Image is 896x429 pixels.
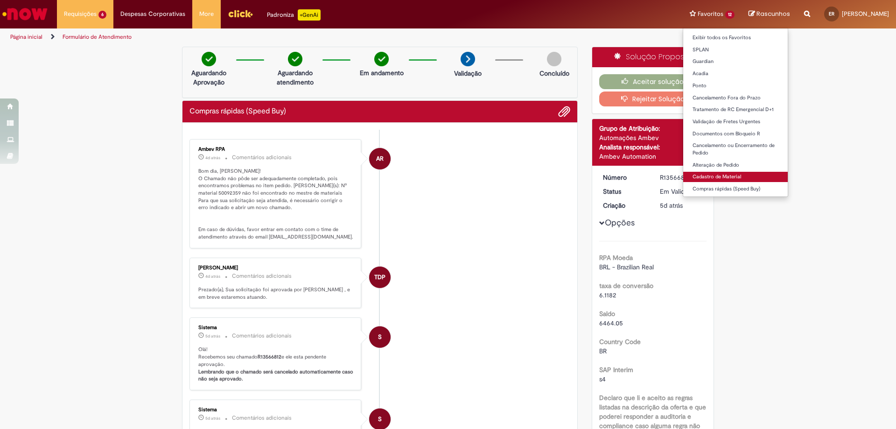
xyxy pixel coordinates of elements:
b: taxa de conversão [599,281,653,290]
a: Página inicial [10,33,42,41]
div: 25/09/2025 14:10:12 [660,201,703,210]
a: Alteração de Pedido [683,160,788,170]
span: 5d atrás [205,333,220,339]
span: BRL - Brazilian Real [599,263,654,271]
img: img-circle-grey.png [547,52,561,66]
ul: Favoritos [683,28,788,197]
a: Acadia [683,69,788,79]
a: SPLAN [683,45,788,55]
div: Grupo de Atribuição: [599,124,707,133]
b: RPA Moeda [599,253,633,262]
span: 5d atrás [205,415,220,421]
small: Comentários adicionais [232,332,292,340]
a: Formulário de Atendimento [63,33,132,41]
span: 6464.05 [599,319,623,327]
p: Aguardando Aprovação [186,68,231,87]
p: Bom dia, [PERSON_NAME]! O Chamado não pôde ser adequadamente completado, pois encontramos problem... [198,168,354,241]
span: Despesas Corporativas [120,9,185,19]
time: 26/09/2025 10:39:31 [205,155,220,161]
span: 12 [725,11,735,19]
button: Rejeitar Solução [599,91,707,106]
a: Cancelamento ou Encerramento de Pedido [683,141,788,158]
b: R13566812 [258,353,281,360]
span: ER [829,11,834,17]
button: Adicionar anexos [558,105,570,118]
span: Rascunhos [756,9,790,18]
dt: Criação [596,201,653,210]
div: Tiago Del Pintor Alves [369,267,391,288]
img: check-circle-green.png [288,52,302,66]
small: Comentários adicionais [232,414,292,422]
img: check-circle-green.png [374,52,389,66]
b: Saldo [599,309,615,318]
div: Sistema [198,407,354,413]
h2: Compras rápidas (Speed Buy) Histórico de tíquete [189,107,286,116]
img: check-circle-green.png [202,52,216,66]
span: 6.1182 [599,291,616,299]
a: Ponto [683,81,788,91]
b: SAP Interim [599,366,633,374]
span: AR [376,148,384,170]
div: Sistema [198,325,354,331]
a: Exibir todos os Favoritos [683,33,788,43]
time: 25/09/2025 14:10:12 [660,201,683,210]
b: Lembrando que o chamado será cancelado automaticamente caso não seja aprovado. [198,368,355,383]
span: [PERSON_NAME] [842,10,889,18]
div: Ambev RPA [369,148,391,169]
time: 26/09/2025 10:13:08 [205,274,220,279]
p: Aguardando atendimento [273,68,318,87]
span: Favoritos [698,9,723,19]
small: Comentários adicionais [232,154,292,162]
div: [PERSON_NAME] [198,265,354,271]
p: Validação [454,69,482,78]
span: 6 [98,11,106,19]
span: 4d atrás [205,155,220,161]
small: Comentários adicionais [232,272,292,280]
span: Requisições [64,9,97,19]
p: Prezado(a), Sua solicitação foi aprovada por [PERSON_NAME] , e em breve estaremos atuando. [198,286,354,301]
img: ServiceNow [1,5,49,23]
div: R13566812 [660,173,703,182]
button: Aceitar solução [599,74,707,89]
a: Guardian [683,56,788,67]
div: Ambev Automation [599,152,707,161]
span: More [199,9,214,19]
a: Tratamento de RC Emergencial D+1 [683,105,788,115]
a: Cadastro de Material [683,172,788,182]
time: 25/09/2025 14:10:24 [205,333,220,339]
span: S [378,326,382,348]
p: Olá! Recebemos seu chamado e ele esta pendente aprovação. [198,346,354,383]
span: s4 [599,375,606,383]
ul: Trilhas de página [7,28,590,46]
span: 4d atrás [205,274,220,279]
div: Em Validação [660,187,703,196]
dt: Número [596,173,653,182]
p: Concluído [539,69,569,78]
div: Automações Ambev [599,133,707,142]
a: Documentos com Bloqueio R [683,129,788,139]
time: 25/09/2025 14:10:22 [205,415,220,421]
a: Rascunhos [749,10,790,19]
img: arrow-next.png [461,52,475,66]
p: Em andamento [360,68,404,77]
img: click_logo_yellow_360x200.png [228,7,253,21]
div: Analista responsável: [599,142,707,152]
a: Compras rápidas (Speed Buy) [683,184,788,194]
a: Validação de Fretes Urgentes [683,117,788,127]
div: Ambev RPA [198,147,354,152]
div: Solução Proposta [592,47,714,67]
a: Cancelamento Fora do Prazo [683,93,788,103]
span: BR [599,347,607,355]
div: Padroniza [267,9,321,21]
dt: Status [596,187,653,196]
span: 5d atrás [660,201,683,210]
p: +GenAi [298,9,321,21]
b: Country Code [599,338,641,346]
div: System [369,326,391,348]
span: TDP [374,266,385,288]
